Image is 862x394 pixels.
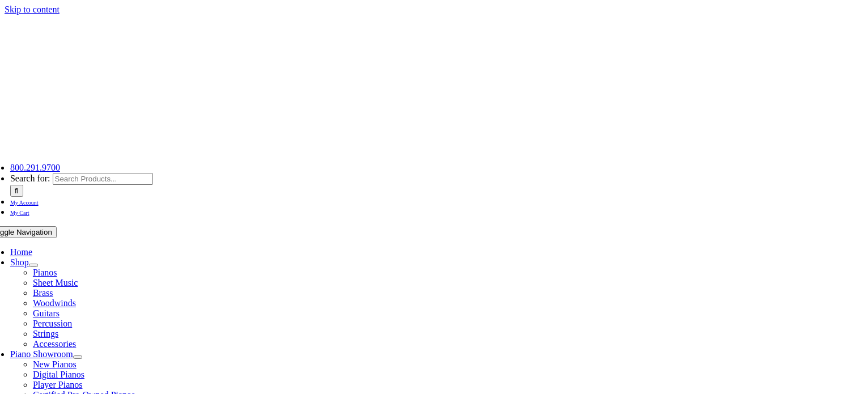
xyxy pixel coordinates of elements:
[33,329,58,338] a: Strings
[10,200,39,206] span: My Account
[33,339,76,349] a: Accessories
[10,207,29,217] a: My Cart
[33,308,60,318] a: Guitars
[33,370,84,379] a: Digital Pianos
[33,359,77,369] a: New Pianos
[10,173,50,183] span: Search for:
[73,355,82,359] button: Open submenu of Piano Showroom
[33,288,53,298] a: Brass
[10,163,60,172] a: 800.291.9700
[33,319,72,328] a: Percussion
[10,210,29,216] span: My Cart
[5,5,60,14] a: Skip to content
[33,268,57,277] a: Pianos
[33,380,83,389] a: Player Pianos
[29,264,38,267] button: Open submenu of Shop
[33,298,76,308] a: Woodwinds
[10,257,29,267] a: Shop
[33,278,78,287] a: Sheet Music
[10,185,23,197] input: Search
[53,173,153,185] input: Search Products...
[10,197,39,206] a: My Account
[10,247,32,257] a: Home
[10,349,73,359] a: Piano Showroom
